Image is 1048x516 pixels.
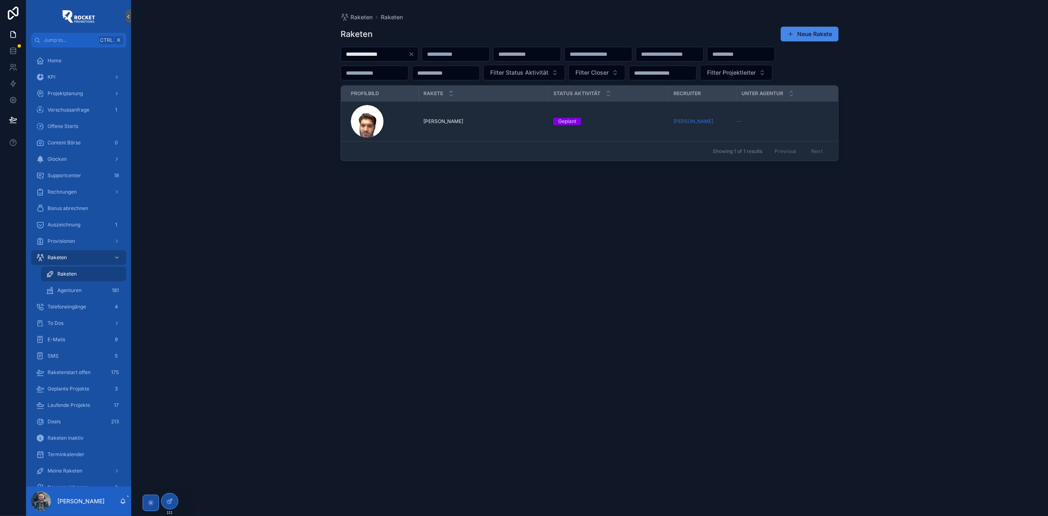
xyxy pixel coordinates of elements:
span: Bonus abrechnen [48,205,88,212]
a: Telefoneingänge4 [31,299,126,314]
span: Unter Agentur [742,90,784,97]
div: 18 [111,171,121,180]
a: Deals213 [31,414,126,429]
span: Raketen [48,254,67,261]
a: [PERSON_NAME] [673,118,713,125]
a: Raketen [341,13,373,21]
a: Supportcenter18 [31,168,126,183]
div: 0 [111,138,121,148]
span: Glocken [48,156,67,162]
a: E-Mails9 [31,332,126,347]
span: Jump to... [44,37,96,43]
a: [PERSON_NAME] [673,118,732,125]
div: 5 [111,351,121,361]
div: 9 [111,335,121,345]
span: Vorschussanfrage [48,107,89,113]
button: Jump to...CtrlK [31,33,126,48]
a: Vorschussanfrage1 [31,103,126,117]
span: [PERSON_NAME] [423,118,463,125]
div: 181 [109,285,121,295]
span: Offene Starts [48,123,78,130]
span: Showing 1 of 1 results [713,148,762,155]
span: Rechnungen [48,189,77,195]
a: Raketen [41,267,126,281]
span: Status Aktivität [554,90,601,97]
a: -- [737,118,834,125]
span: Filter Status Aktivität [490,68,548,77]
a: Offene Starts [31,119,126,134]
div: 3 [111,384,121,394]
span: Auszeichnung [48,221,80,228]
a: SMS5 [31,349,126,363]
span: Provisionen [48,238,75,244]
div: 17 [111,400,121,410]
span: Raketen [350,13,373,21]
span: Filter Projektleiter [707,68,756,77]
a: [PERSON_NAME] [423,118,543,125]
span: Content Börse [48,139,81,146]
span: Neuanmeldungen [48,484,89,491]
span: Meine Raketen [48,468,82,474]
button: Neue Rakete [781,27,839,41]
span: Ctrl [99,36,114,44]
a: Raketen inaktiv [31,431,126,445]
a: Raketen [31,250,126,265]
span: -- [737,118,741,125]
span: Recruiter [674,90,701,97]
span: Supportcenter [48,172,81,179]
span: Agenturen [57,287,82,294]
span: K [116,37,122,43]
button: Select Button [483,65,565,80]
span: Raketen [57,271,77,277]
span: Profilbild [351,90,379,97]
div: 1 [111,220,121,230]
a: Projektplanung [31,86,126,101]
span: Home [48,57,61,64]
button: Clear [408,51,418,57]
button: Select Button [700,65,773,80]
a: Laufende Projekte17 [31,398,126,413]
a: Raketenstart offen175 [31,365,126,380]
span: E-Mails [48,336,65,343]
span: Telefoneingänge [48,304,86,310]
a: Terminkalender [31,447,126,462]
div: Geplant [558,118,576,125]
span: Raketen inaktiv [48,435,84,441]
a: Glocken [31,152,126,167]
span: To Dos [48,320,64,326]
a: Auszeichnung1 [31,217,126,232]
div: 0 [111,482,121,492]
button: Select Button [568,65,625,80]
a: Content Börse0 [31,135,126,150]
a: KPI [31,70,126,84]
a: Raketen [381,13,403,21]
div: 213 [109,417,121,427]
div: scrollable content [26,48,131,486]
a: Neuanmeldungen0 [31,480,126,495]
span: Geplante Projekte [48,386,89,392]
a: Provisionen [31,234,126,249]
span: Filter Closer [575,68,609,77]
div: 4 [111,302,121,312]
div: 175 [109,368,121,377]
p: [PERSON_NAME] [57,497,105,505]
a: Home [31,53,126,68]
div: 1 [111,105,121,115]
span: KPI [48,74,55,80]
span: Deals [48,418,61,425]
a: Bonus abrechnen [31,201,126,216]
span: Terminkalender [48,451,84,458]
a: Rechnungen [31,185,126,199]
a: Agenturen181 [41,283,126,298]
span: Rakete [424,90,443,97]
span: Laufende Projekte [48,402,90,409]
span: Projektplanung [48,90,83,97]
a: Geplante Projekte3 [31,381,126,396]
img: App logo [62,10,95,23]
a: Meine Raketen [31,463,126,478]
h1: Raketen [341,28,373,40]
a: To Dos [31,316,126,331]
